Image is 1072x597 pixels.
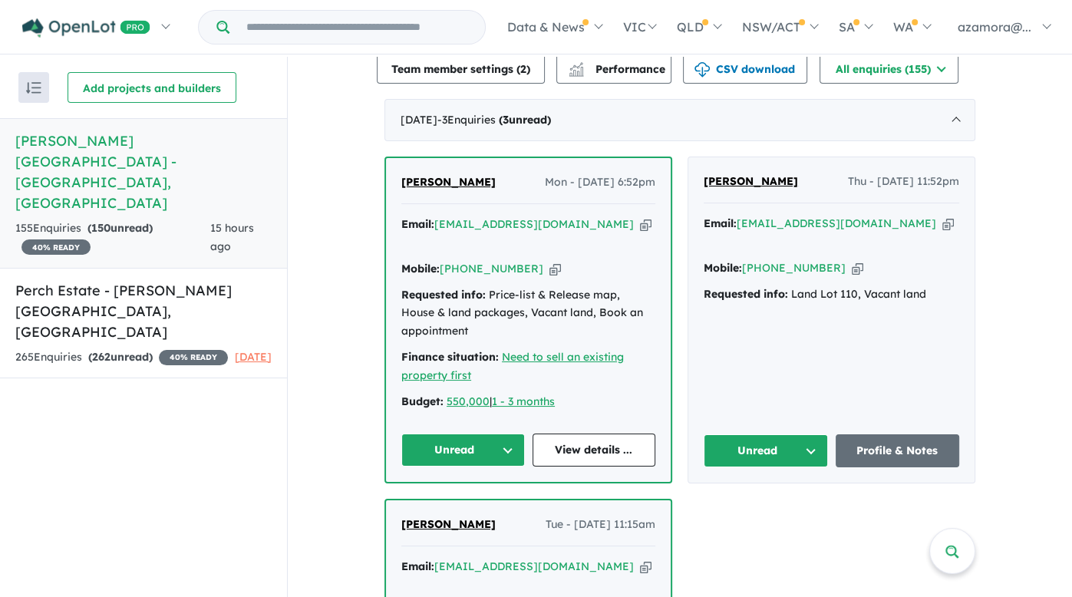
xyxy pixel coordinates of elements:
input: Try estate name, suburb, builder or developer [233,11,482,44]
span: azamora@... [958,19,1031,35]
strong: ( unread) [87,221,153,235]
button: Team member settings (2) [377,53,545,84]
a: Profile & Notes [836,434,960,467]
a: [PHONE_NUMBER] [742,261,846,275]
span: 262 [92,350,110,364]
span: Thu - [DATE] 11:52pm [848,173,959,191]
div: [DATE] [384,99,975,142]
strong: Email: [401,559,434,573]
span: Performance [571,62,665,76]
span: 15 hours ago [209,221,253,253]
span: Mon - [DATE] 6:52pm [545,173,655,192]
div: 155 Enquir ies [15,219,209,256]
strong: ( unread) [88,350,153,364]
button: Unread [704,434,828,467]
span: Tue - [DATE] 11:15am [546,516,655,534]
span: [PERSON_NAME] [704,174,798,188]
a: [EMAIL_ADDRESS][DOMAIN_NAME] [737,216,936,230]
a: Need to sell an existing property first [401,350,624,382]
span: [PERSON_NAME] [401,517,496,531]
a: [PERSON_NAME] [704,173,798,191]
strong: Requested info: [401,288,486,302]
img: sort.svg [26,82,41,94]
div: | [401,393,655,411]
button: Unread [401,434,525,467]
a: [EMAIL_ADDRESS][DOMAIN_NAME] [434,559,634,573]
span: 150 [91,221,110,235]
a: View details ... [533,434,656,467]
span: 40 % READY [21,239,91,255]
button: Copy [640,216,651,233]
strong: Mobile: [704,261,742,275]
img: Openlot PRO Logo White [22,18,150,38]
img: line-chart.svg [569,62,583,71]
button: Copy [549,261,561,277]
strong: Mobile: [401,262,440,275]
strong: Email: [704,216,737,230]
button: All enquiries (155) [820,53,958,84]
a: [PERSON_NAME] [401,173,496,192]
div: 265 Enquir ies [15,348,228,367]
span: [PERSON_NAME] [401,175,496,189]
div: Price-list & Release map, House & land packages, Vacant land, Book an appointment [401,286,655,341]
a: 550,000 [447,394,490,408]
a: [PHONE_NUMBER] [440,262,543,275]
strong: Budget: [401,394,444,408]
strong: Email: [401,217,434,231]
strong: ( unread) [499,113,551,127]
span: 40 % READY [159,350,228,365]
a: [PERSON_NAME] [401,516,496,534]
button: Copy [852,260,863,276]
span: - 3 Enquir ies [437,113,551,127]
button: CSV download [683,53,807,84]
a: 1 - 3 months [492,394,555,408]
span: 2 [520,62,526,76]
img: bar-chart.svg [569,67,584,77]
a: [EMAIL_ADDRESS][DOMAIN_NAME] [434,217,634,231]
strong: Requested info: [704,287,788,301]
img: download icon [694,62,710,78]
div: Land Lot 110, Vacant land [704,285,959,304]
button: Copy [942,216,954,232]
span: [DATE] [235,350,272,364]
h5: [PERSON_NAME][GEOGRAPHIC_DATA] - [GEOGRAPHIC_DATA] , [GEOGRAPHIC_DATA] [15,130,272,213]
button: Add projects and builders [68,72,236,103]
strong: Finance situation: [401,350,499,364]
span: 3 [503,113,509,127]
button: Performance [556,53,671,84]
h5: Perch Estate - [PERSON_NAME][GEOGRAPHIC_DATA] , [GEOGRAPHIC_DATA] [15,280,272,342]
button: Copy [640,559,651,575]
